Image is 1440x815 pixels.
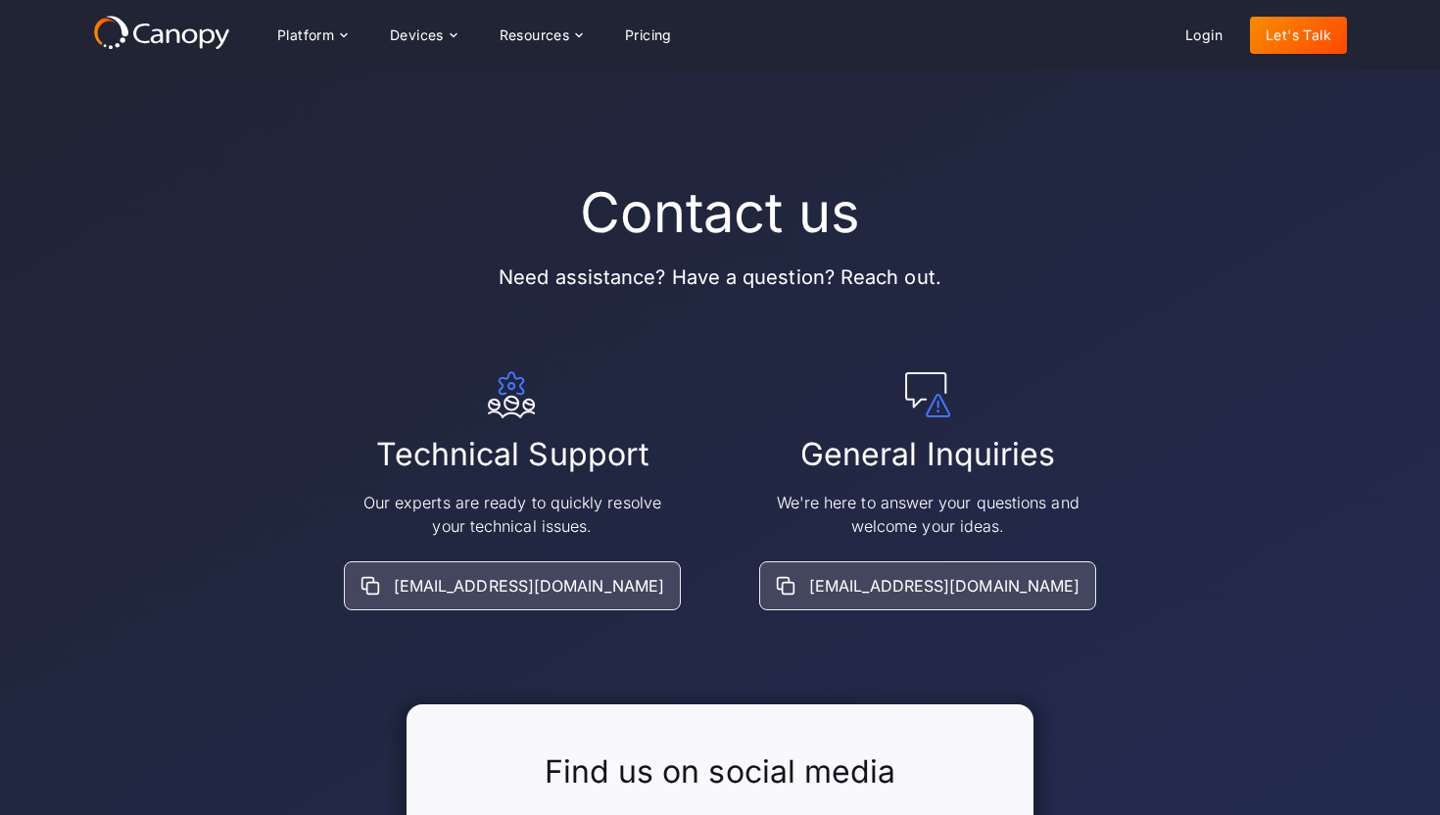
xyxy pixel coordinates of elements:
[356,491,669,538] p: Our experts are ready to quickly resolve your technical issues.
[580,180,861,246] h1: Contact us
[545,751,896,792] h2: Find us on social media
[500,28,570,42] div: Resources
[1250,17,1347,54] a: Let's Talk
[1170,17,1238,54] a: Login
[277,28,334,42] div: Platform
[809,574,1080,598] div: [EMAIL_ADDRESS][DOMAIN_NAME]
[376,434,648,475] h2: Technical Support
[394,574,664,598] div: [EMAIL_ADDRESS][DOMAIN_NAME]
[609,17,688,54] a: Pricing
[390,28,444,42] div: Devices
[800,434,1055,475] h2: General Inquiries
[499,262,941,293] p: Need assistance? Have a question? Reach out.
[771,491,1084,538] p: We're here to answer your questions and welcome your ideas.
